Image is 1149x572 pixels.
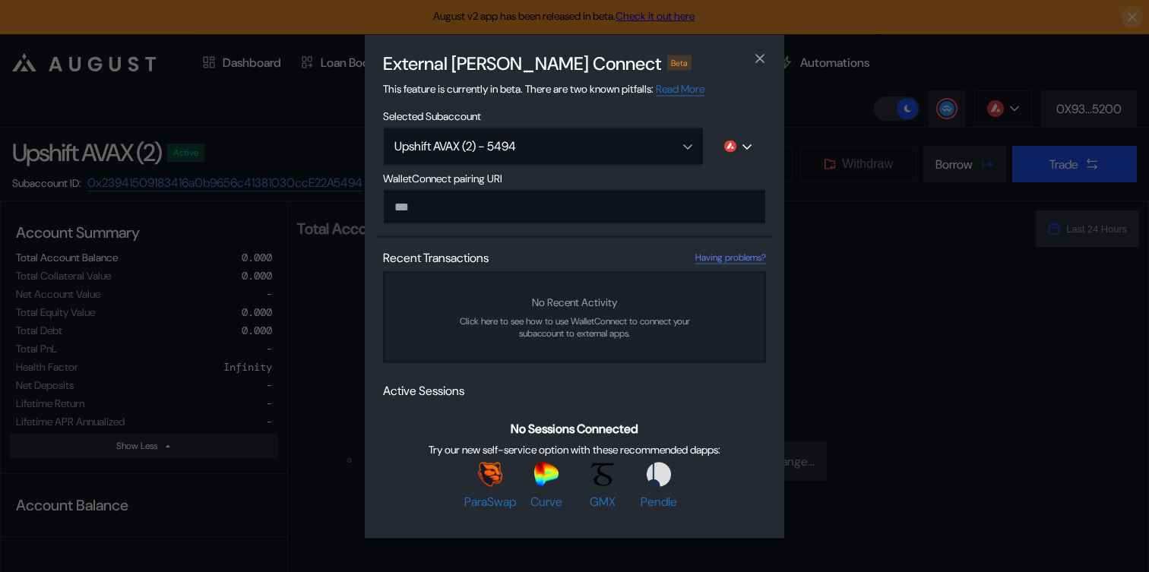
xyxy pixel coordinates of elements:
span: Click here to see how to use WalletConnect to connect your subaccount to external apps. [444,314,705,339]
a: CurveCurve [521,463,572,510]
span: ParaSwap [464,494,516,510]
button: Open menu [383,127,704,165]
span: This feature is currently in beta. There are two known pitfalls: [383,81,704,95]
span: Selected Subaccount [383,109,766,122]
img: GMX [590,463,615,487]
div: Upshift AVAX (2) - 5494 [394,138,660,154]
span: Try our new self-service option with these recommended dapps: [429,443,720,457]
img: Pendle [647,463,671,487]
img: chain logo [724,140,736,152]
img: ParaSwap [478,463,502,487]
span: WalletConnect pairing URI [383,171,766,185]
span: Active Sessions [383,382,464,398]
span: Pendle [641,494,677,510]
h2: External [PERSON_NAME] Connect [383,51,661,74]
a: Having problems? [695,251,766,264]
a: No Recent ActivityClick here to see how to use WalletConnect to connect your subaccount to extern... [383,271,766,362]
span: GMX [590,494,616,510]
span: No Recent Activity [532,295,617,308]
a: ParaSwapParaSwap [464,463,516,510]
span: Recent Transactions [383,249,489,265]
div: Beta [667,55,692,70]
span: Curve [530,494,562,510]
a: PendlePendle [633,463,685,510]
a: Read More [656,81,704,96]
a: GMXGMX [577,463,628,510]
span: No Sessions Connected [511,421,638,437]
button: chain logo [710,127,766,165]
img: Curve [534,463,559,487]
button: close modal [748,46,772,71]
